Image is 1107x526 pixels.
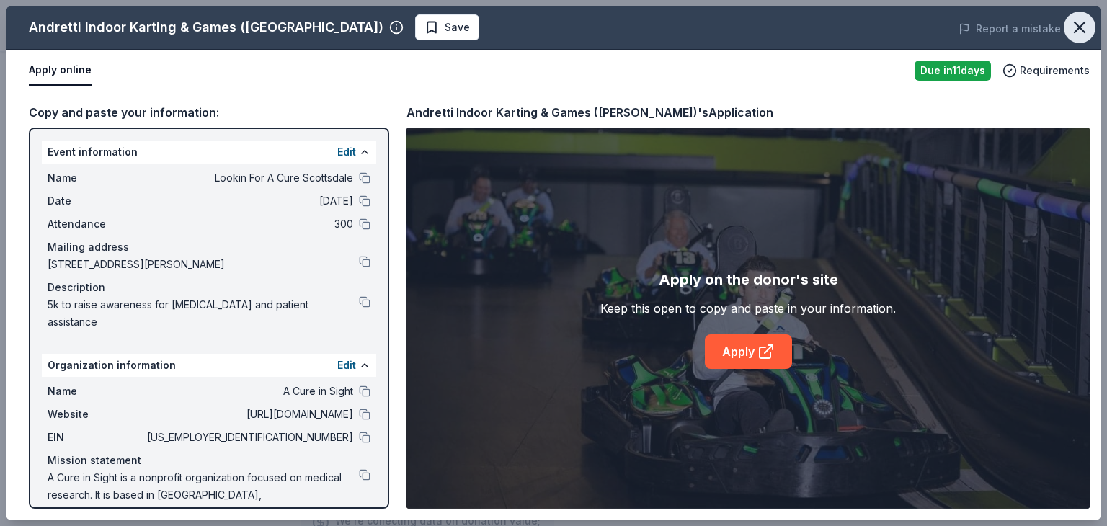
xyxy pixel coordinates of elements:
span: [URL][DOMAIN_NAME] [144,406,353,423]
div: Andretti Indoor Karting & Games ([PERSON_NAME])'s Application [406,103,773,122]
div: Apply on the donor's site [659,268,838,291]
button: Edit [337,357,356,374]
a: Apply [705,334,792,369]
span: [DATE] [144,192,353,210]
div: Description [48,279,370,296]
button: Apply online [29,55,92,86]
span: A Cure in Sight [144,383,353,400]
button: Requirements [1002,62,1090,79]
div: Copy and paste your information: [29,103,389,122]
span: [US_EMPLOYER_IDENTIFICATION_NUMBER] [144,429,353,446]
span: Save [445,19,470,36]
button: Report a mistake [959,20,1061,37]
span: [STREET_ADDRESS][PERSON_NAME] [48,256,359,273]
span: A Cure in Sight is a nonprofit organization focused on medical research. It is based in [GEOGRAPH... [48,469,359,521]
div: Mission statement [48,452,370,469]
span: Requirements [1020,62,1090,79]
span: 5k to raise awareness for [MEDICAL_DATA] and patient assistance [48,296,359,331]
span: Name [48,383,144,400]
span: Website [48,406,144,423]
div: Andretti Indoor Karting & Games ([GEOGRAPHIC_DATA]) [29,16,383,39]
div: Organization information [42,354,376,377]
span: Name [48,169,144,187]
div: Due in 11 days [915,61,991,81]
div: Event information [42,141,376,164]
div: Mailing address [48,239,370,256]
span: Lookin For A Cure Scottsdale [144,169,353,187]
span: 300 [144,215,353,233]
span: Attendance [48,215,144,233]
button: Save [415,14,479,40]
button: Edit [337,143,356,161]
span: Date [48,192,144,210]
div: Keep this open to copy and paste in your information. [600,300,896,317]
span: EIN [48,429,144,446]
